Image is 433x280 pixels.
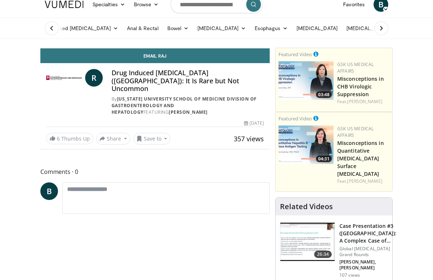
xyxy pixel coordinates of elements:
a: Misconceptions in CHB Virologic Suppression [337,75,384,98]
img: ea8305e5-ef6b-4575-a231-c141b8650e1f.jpg.150x105_q85_crop-smart_upscale.jpg [279,126,334,164]
a: [MEDICAL_DATA] [342,21,399,36]
a: Advanced [MEDICAL_DATA] [40,21,123,36]
a: [PERSON_NAME] [169,109,208,115]
a: [PERSON_NAME] [347,178,382,184]
small: Featured Video [279,51,312,58]
a: [MEDICAL_DATA] [193,21,250,36]
img: 59d1e413-5879-4b2e-8b0a-b35c7ac1ec20.jpg.150x105_q85_crop-smart_upscale.jpg [279,61,334,100]
span: 26:34 [314,251,332,258]
a: 26:34 Case Presentation #3 ([GEOGRAPHIC_DATA]): A Complex Case of [MEDICAL_DATA] in A… Global [ME... [280,222,388,278]
a: [US_STATE] University School of Medicine Division of Gastroenterology and Hepatology [112,96,257,115]
a: 6 Thumbs Up [46,133,93,144]
h4: Drug Induced [MEDICAL_DATA] ([GEOGRAPHIC_DATA]): It Is Rare but Not Uncommon [112,69,264,93]
button: Save to [133,133,171,145]
img: Indiana University School of Medicine Division of Gastroenterology and Hepatology [46,69,82,87]
p: [PERSON_NAME], [PERSON_NAME] [339,259,396,271]
span: 03:48 [316,91,332,98]
small: Featured Video [279,115,312,122]
a: GSK US Medical Affairs [337,126,374,138]
span: 6 [57,135,60,142]
p: 107 views [339,272,360,278]
a: R [85,69,103,87]
img: VuMedi Logo [45,1,84,8]
a: Anal & Rectal [123,21,163,36]
img: e8be07c5-346c-459b-bb04-58f85fd69a8d.150x105_q85_crop-smart_upscale.jpg [280,223,335,261]
a: [MEDICAL_DATA] [292,21,342,36]
a: Misconceptions in Quantitative [MEDICAL_DATA] Surface [MEDICAL_DATA] [337,139,384,177]
a: Email Raj [40,48,270,63]
p: Global [MEDICAL_DATA] Grand Rounds [339,246,396,258]
a: GSK US Medical Affairs [337,61,374,74]
a: 03:48 [279,61,334,100]
a: Bowel [163,21,193,36]
button: Share [96,133,130,145]
div: By FEATURING [112,96,264,116]
a: Esophagus [250,21,292,36]
span: 357 views [234,134,264,143]
div: Feat. [337,178,389,185]
a: [PERSON_NAME] [347,98,382,105]
span: 04:31 [316,156,332,162]
a: B [40,182,58,200]
div: [DATE] [244,120,264,127]
h4: Related Videos [280,202,333,211]
h3: Case Presentation #3 ([GEOGRAPHIC_DATA]): A Complex Case of [MEDICAL_DATA] in A… [339,222,396,244]
span: Comments 0 [40,167,270,177]
div: Feat. [337,98,389,105]
a: 04:31 [279,126,334,164]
